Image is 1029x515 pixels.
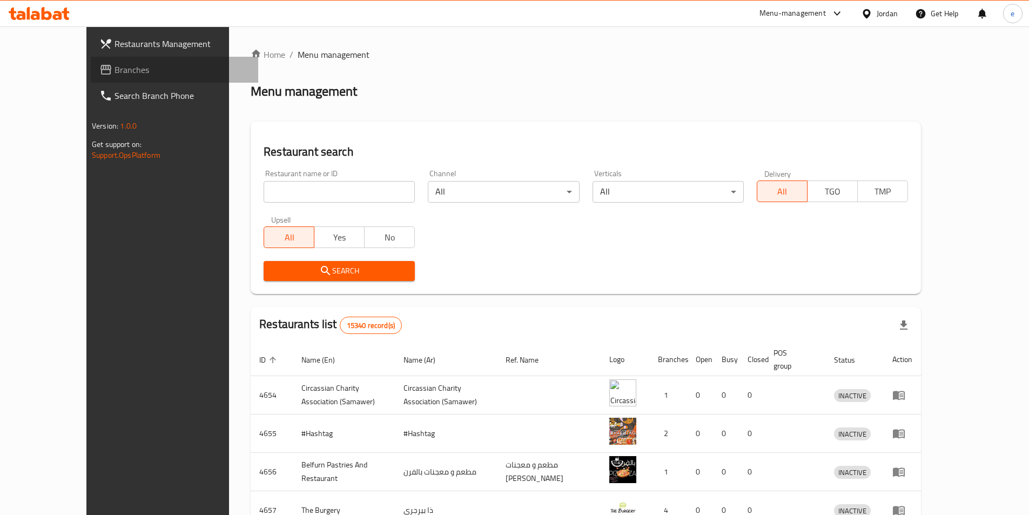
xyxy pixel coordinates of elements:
[92,119,118,133] span: Version:
[739,453,765,491] td: 0
[601,343,649,376] th: Logo
[264,144,908,160] h2: Restaurant search
[251,48,285,61] a: Home
[251,453,293,491] td: 4656
[892,465,912,478] div: Menu
[892,427,912,440] div: Menu
[506,353,553,366] span: Ref. Name
[340,320,401,331] span: 15340 record(s)
[807,180,858,202] button: TGO
[687,414,713,453] td: 0
[293,376,395,414] td: ​Circassian ​Charity ​Association​ (Samawer)
[251,83,357,100] h2: Menu management
[739,343,765,376] th: Closed
[259,316,402,334] h2: Restaurants list
[293,453,395,491] td: Belfurn Pastries And Restaurant
[115,89,250,102] span: Search Branch Phone
[762,184,803,199] span: All
[264,261,415,281] button: Search
[739,414,765,453] td: 0
[649,414,687,453] td: 2
[115,37,250,50] span: Restaurants Management
[395,453,497,491] td: مطعم و معجنات بالفرن
[687,343,713,376] th: Open
[272,264,406,278] span: Search
[91,31,258,57] a: Restaurants Management
[609,418,636,445] img: #Hashtag
[649,376,687,414] td: 1
[862,184,904,199] span: TMP
[298,48,369,61] span: Menu management
[319,230,360,245] span: Yes
[812,184,853,199] span: TGO
[403,353,449,366] span: Name (Ar)
[340,317,402,334] div: Total records count
[1011,8,1014,19] span: e
[609,456,636,483] img: Belfurn Pastries And Restaurant
[713,343,739,376] th: Busy
[497,453,601,491] td: مطعم و معجنات [PERSON_NAME]
[764,170,791,177] label: Delivery
[892,389,912,402] div: Menu
[759,7,826,20] div: Menu-management
[251,414,293,453] td: 4655
[884,343,921,376] th: Action
[92,148,160,162] a: Support.OpsPlatform
[364,226,415,248] button: No
[834,466,871,479] div: INACTIVE
[713,414,739,453] td: 0
[395,376,497,414] td: ​Circassian ​Charity ​Association​ (Samawer)
[290,48,293,61] li: /
[264,181,415,203] input: Search for restaurant name or ID..
[251,376,293,414] td: 4654
[857,180,908,202] button: TMP
[264,226,314,248] button: All
[834,353,869,366] span: Status
[774,346,812,372] span: POS group
[713,376,739,414] td: 0
[649,453,687,491] td: 1
[271,216,291,223] label: Upsell
[609,379,636,406] img: ​Circassian ​Charity ​Association​ (Samawer)
[891,312,917,338] div: Export file
[593,181,744,203] div: All
[259,353,280,366] span: ID
[395,414,497,453] td: #Hashtag
[115,63,250,76] span: Branches
[834,390,871,402] span: INACTIVE
[757,180,808,202] button: All
[687,376,713,414] td: 0
[293,414,395,453] td: #Hashtag
[120,119,137,133] span: 1.0.0
[369,230,411,245] span: No
[649,343,687,376] th: Branches
[713,453,739,491] td: 0
[834,427,871,440] div: INACTIVE
[92,137,142,151] span: Get support on:
[834,466,871,479] span: INACTIVE
[687,453,713,491] td: 0
[428,181,579,203] div: All
[268,230,310,245] span: All
[834,428,871,440] span: INACTIVE
[301,353,349,366] span: Name (En)
[91,83,258,109] a: Search Branch Phone
[877,8,898,19] div: Jordan
[251,48,921,61] nav: breadcrumb
[91,57,258,83] a: Branches
[739,376,765,414] td: 0
[314,226,365,248] button: Yes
